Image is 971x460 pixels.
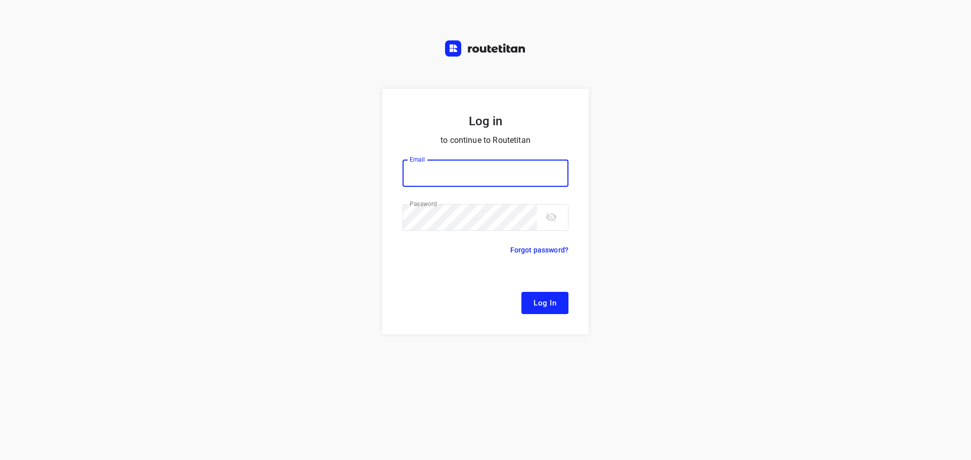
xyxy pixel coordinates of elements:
p: Forgot password? [510,244,568,256]
h5: Log in [403,113,568,129]
span: Log In [534,296,556,310]
p: to continue to Routetitan [403,133,568,147]
button: Log In [521,292,568,314]
img: Routetitan [445,40,526,57]
button: toggle password visibility [541,207,561,227]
